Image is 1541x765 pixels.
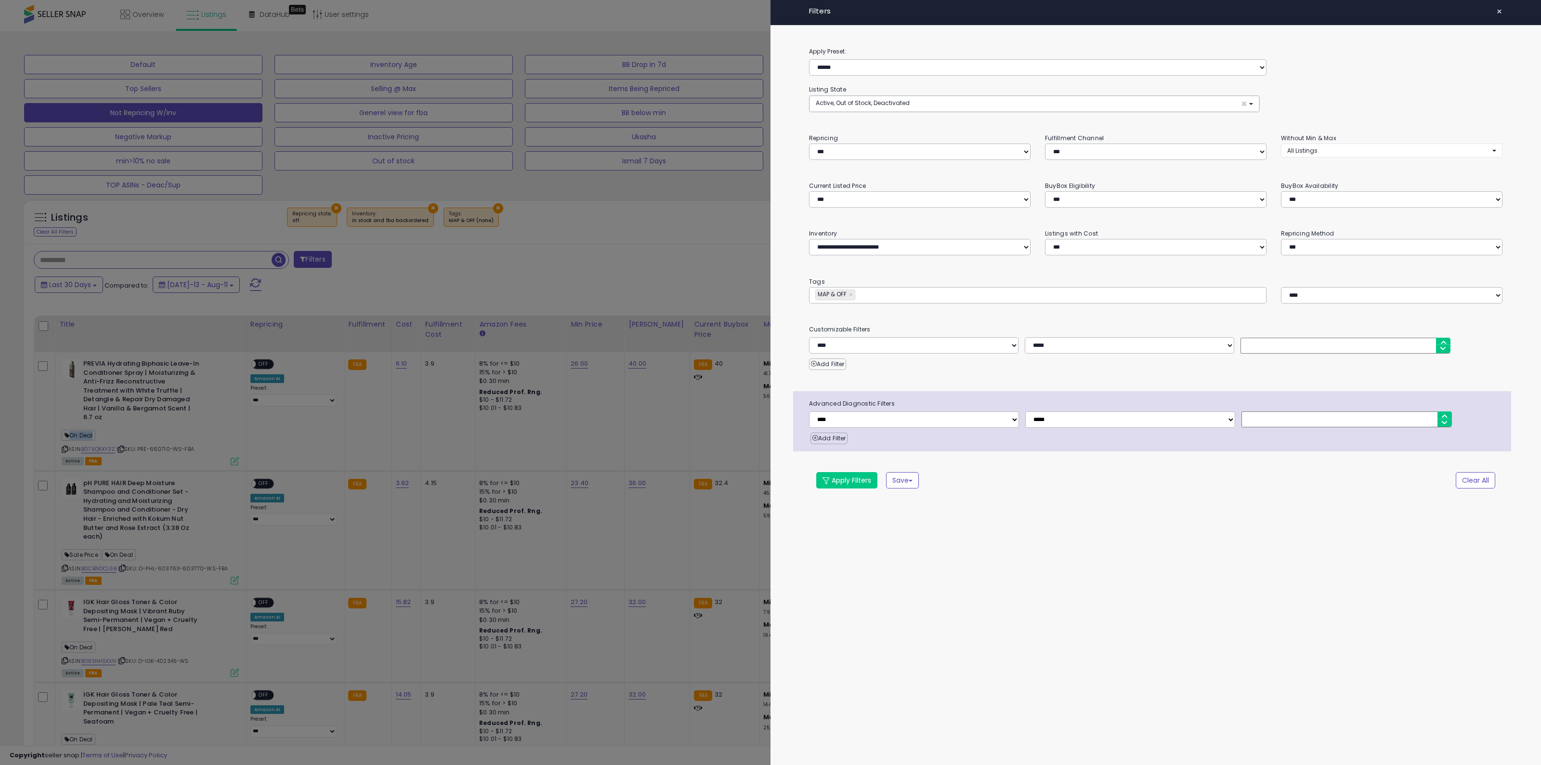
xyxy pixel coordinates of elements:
[802,277,1510,287] small: Tags
[849,290,855,300] a: ×
[1287,146,1318,155] span: All Listings
[886,472,919,488] button: Save
[1241,99,1247,109] span: ×
[809,358,846,370] button: Add Filter
[1281,144,1502,158] button: All Listings
[1456,472,1495,488] button: Clear All
[1496,5,1502,18] span: ×
[809,229,837,237] small: Inventory
[816,290,847,298] span: MAP & OFF
[809,182,866,190] small: Current Listed Price
[816,99,910,107] span: Active, Out of Stock, Deactivated
[810,433,848,444] button: Add Filter
[1045,182,1095,190] small: BuyBox Eligibility
[1281,229,1334,237] small: Repricing Method
[802,324,1510,335] small: Customizable Filters
[809,7,1502,15] h4: Filters
[816,472,877,488] button: Apply Filters
[1492,5,1506,18] button: ×
[809,85,846,93] small: Listing State
[1281,182,1338,190] small: BuyBox Availability
[1281,134,1336,142] small: Without Min & Max
[1045,229,1098,237] small: Listings with Cost
[810,96,1259,112] button: Active, Out of Stock, Deactivated ×
[802,398,1511,409] span: Advanced Diagnostic Filters
[802,46,1510,57] label: Apply Preset:
[1045,134,1104,142] small: Fulfillment Channel
[809,134,838,142] small: Repricing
